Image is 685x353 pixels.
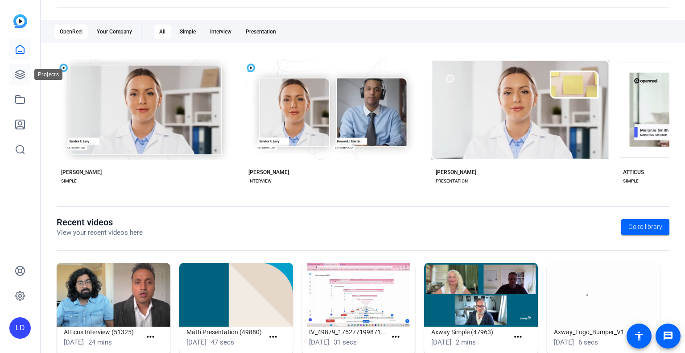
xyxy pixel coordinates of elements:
[240,25,281,39] div: Presentation
[179,263,293,327] img: Matti Presentation (49880)
[174,25,201,39] div: Simple
[309,327,387,337] h1: IV_49879_1752771998714_screen
[436,169,476,176] div: [PERSON_NAME]
[248,169,289,176] div: [PERSON_NAME]
[64,327,141,337] h1: Atticus Interview (51325)
[268,332,279,343] mat-icon: more_horiz
[623,178,639,185] div: SIMPLE
[154,25,171,39] div: All
[61,169,102,176] div: [PERSON_NAME]
[302,263,416,327] img: IV_49879_1752771998714_screen
[554,338,574,346] span: [DATE]
[390,332,401,343] mat-icon: more_horiz
[248,178,272,185] div: INTERVIEW
[663,331,673,341] mat-icon: message
[547,263,660,327] img: Axway_Logo_Bumper_V1
[623,169,644,176] div: ATTICUS
[34,69,62,80] div: Projects
[88,338,112,346] span: 24 mins
[578,338,598,346] span: 6 secs
[61,178,77,185] div: SIMPLE
[13,14,27,28] img: blue-gradient.svg
[621,219,669,235] a: Go to library
[424,263,538,327] img: Axway Simple (47963)
[54,25,88,39] div: OpenReel
[554,327,631,337] h1: Axway_Logo_Bumper_V1
[57,217,143,228] h1: Recent videos
[334,338,357,346] span: 31 secs
[64,338,84,346] span: [DATE]
[211,338,234,346] span: 47 secs
[145,332,156,343] mat-icon: more_horiz
[9,317,31,339] div: LD
[512,332,524,343] mat-icon: more_horiz
[186,338,206,346] span: [DATE]
[634,331,644,341] mat-icon: accessibility
[57,228,143,238] p: View your recent videos here
[431,338,451,346] span: [DATE]
[456,338,476,346] span: 2 mins
[205,25,237,39] div: Interview
[57,263,170,327] img: Atticus Interview (51325)
[186,327,264,337] h1: Matti Presentation (49880)
[431,327,509,337] h1: Axway Simple (47963)
[309,338,329,346] span: [DATE]
[628,222,662,232] span: Go to library
[436,178,468,185] div: PRESENTATION
[91,25,137,39] div: Your Company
